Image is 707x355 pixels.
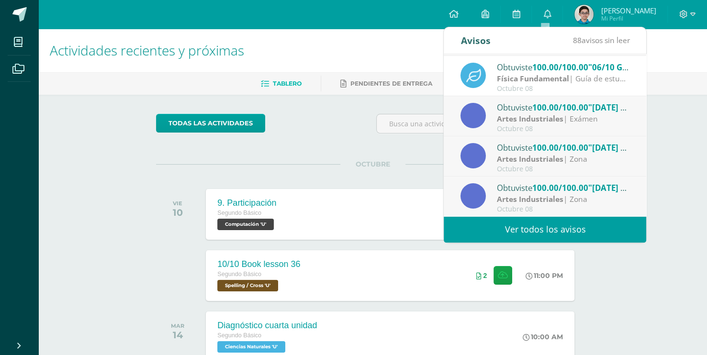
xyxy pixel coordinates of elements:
span: Tablero [273,80,302,87]
div: Octubre 08 [497,165,630,173]
div: Diagnóstico cuarta unidad [217,321,317,331]
span: Spelling / Cross 'U' [217,280,278,291]
span: Segundo Básico [217,332,261,339]
span: 2 [483,272,487,279]
div: Archivos entregados [476,272,487,279]
div: 9. Participación [217,198,276,208]
div: Octubre 08 [497,205,630,213]
span: 100.00/100.00 [532,62,588,73]
span: Segundo Básico [217,271,261,277]
div: Avisos [460,27,490,54]
strong: Artes Industriales [497,194,563,204]
div: MAR [171,322,184,329]
strong: Física Fundamental [497,73,569,84]
a: todas las Actividades [156,114,265,133]
span: Segundo Básico [217,210,261,216]
div: 10/10 Book lesson 36 [217,259,300,269]
div: | Zona [497,154,630,165]
div: 10:00 AM [523,333,563,341]
a: Pendientes de entrega [340,76,432,91]
div: 11:00 PM [526,271,563,280]
span: OCTUBRE [340,160,405,168]
span: Ciencias Naturales 'U' [217,341,285,353]
strong: Artes Industriales [497,154,563,164]
a: Ver todos los avisos [444,216,646,243]
div: Octubre 08 [497,85,630,93]
div: 10 [173,207,183,218]
div: Obtuviste en [497,141,630,154]
div: Obtuviste en [497,101,630,113]
span: Pendientes de entrega [350,80,432,87]
div: | Exámen [497,113,630,124]
span: "06/10 Guía" [588,62,639,73]
span: "[DATE] trabajo final" [588,102,673,113]
span: 100.00/100.00 [532,142,588,153]
span: avisos sin leer [572,35,629,45]
div: 14 [171,329,184,341]
div: Octubre 08 [497,125,630,133]
span: 88 [572,35,581,45]
span: 100.00/100.00 [532,182,588,193]
div: | Zona [497,194,630,205]
div: Obtuviste en [497,61,630,73]
span: Mi Perfil [601,14,656,22]
strong: Artes Industriales [497,113,563,124]
div: | Guía de estudio [497,73,630,84]
div: VIE [173,200,183,207]
div: Obtuviste en [497,181,630,194]
input: Busca una actividad próxima aquí... [377,114,589,133]
span: 100.00/100.00 [532,102,588,113]
img: 5be8c02892cdc226414afe1279936e7d.png [574,5,594,24]
a: Tablero [261,76,302,91]
span: Actividades recientes y próximas [50,41,244,59]
span: [PERSON_NAME] [601,6,656,15]
span: Computación 'U' [217,219,274,230]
